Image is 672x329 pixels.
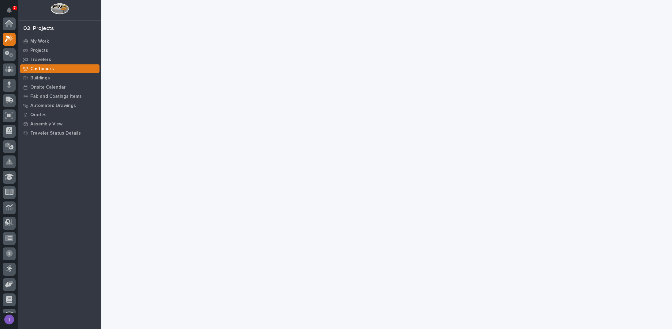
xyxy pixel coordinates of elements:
a: Quotes [18,110,101,119]
div: 02. Projects [23,25,54,32]
a: Automated Drawings [18,101,101,110]
p: Onsite Calendar [30,85,66,90]
a: Fab and Coatings Items [18,92,101,101]
p: My Work [30,39,49,44]
a: Assembly View [18,119,101,128]
button: Notifications [3,4,16,17]
button: users-avatar [3,313,16,326]
p: Customers [30,66,54,72]
p: Traveler Status Details [30,131,81,136]
a: Traveler Status Details [18,128,101,138]
p: Fab and Coatings Items [30,94,82,99]
p: Automated Drawings [30,103,76,109]
p: Travelers [30,57,51,63]
a: Customers [18,64,101,73]
a: Travelers [18,55,101,64]
a: Buildings [18,73,101,82]
a: Projects [18,46,101,55]
div: Notifications7 [8,7,16,17]
a: My Work [18,36,101,46]
p: Quotes [30,112,47,118]
p: Buildings [30,75,50,81]
p: 7 [13,6,16,10]
p: Projects [30,48,48,53]
img: Workspace Logo [51,3,69,14]
p: Assembly View [30,121,62,127]
a: Onsite Calendar [18,82,101,92]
